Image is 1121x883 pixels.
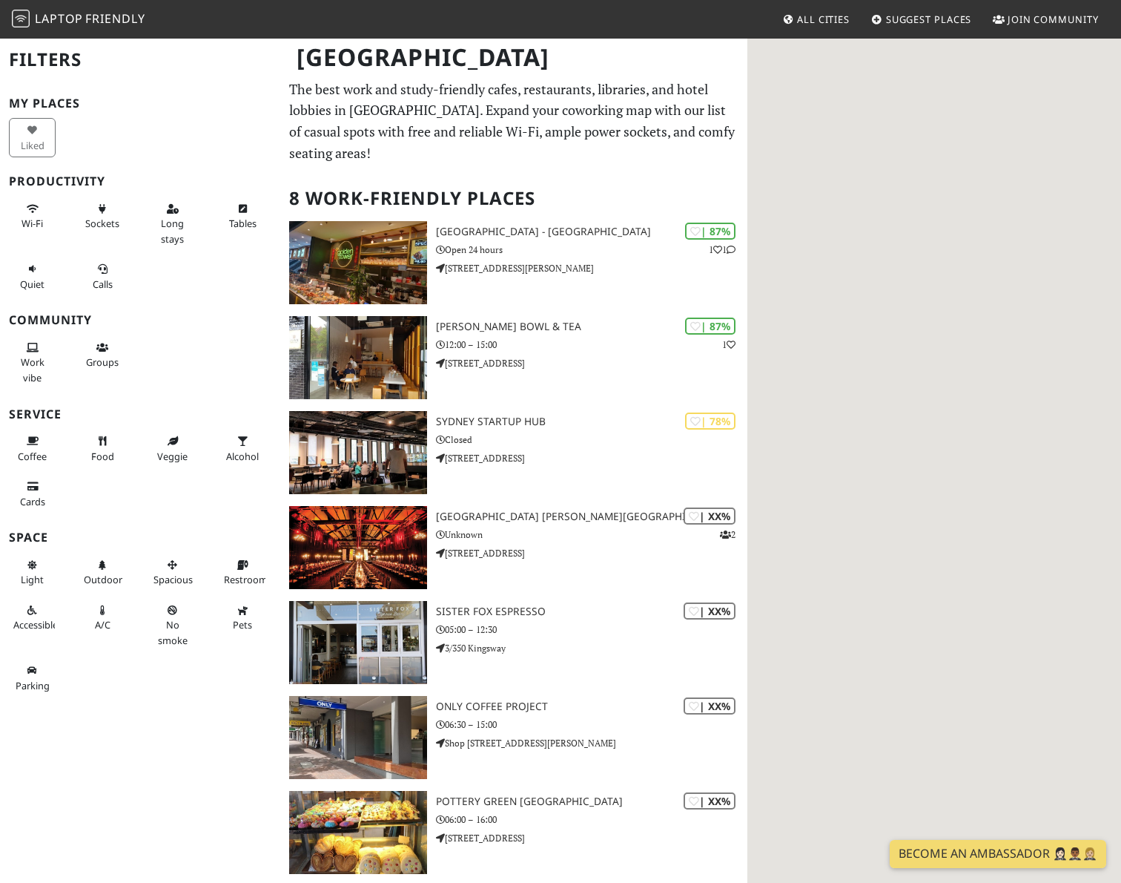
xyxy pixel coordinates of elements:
[289,411,427,494] img: Sydney Startup Hub
[436,736,747,750] p: Shop [STREET_ADDRESS][PERSON_NAME]
[161,217,184,245] span: Long stays
[149,197,196,251] button: Long stays
[9,174,271,188] h3: Productivity
[436,546,747,560] p: [STREET_ADDRESS]
[436,416,747,428] h3: Sydney Startup Hub
[720,528,735,542] p: 2
[229,217,257,230] span: Work-friendly tables
[436,338,747,352] p: 12:00 – 15:00
[13,618,58,631] span: Accessible
[153,573,193,586] span: Spacious
[79,553,126,592] button: Outdoor
[436,605,747,618] h3: Sister Fox Espresso
[18,450,47,463] span: Coffee
[289,791,427,874] img: Pottery Green Bakers Lane Cove
[219,598,266,637] button: Pets
[722,338,735,352] p: 1
[289,316,427,399] img: Juan Bowl & Tea
[684,792,735,810] div: | XX%
[79,197,126,236] button: Sockets
[289,176,738,221] h2: 8 Work-Friendly Places
[987,6,1105,33] a: Join Community
[79,335,126,375] button: Groups
[224,573,268,586] span: Restroom
[35,10,83,27] span: Laptop
[9,257,56,296] button: Quiet
[84,573,122,586] span: Outdoor area
[79,257,126,296] button: Calls
[219,197,266,236] button: Tables
[9,658,56,697] button: Parking
[219,429,266,468] button: Alcohol
[289,79,738,164] p: The best work and study-friendly cafes, restaurants, libraries, and hotel lobbies in [GEOGRAPHIC_...
[9,553,56,592] button: Light
[22,217,43,230] span: Stable Wi-Fi
[436,700,747,713] h3: Only coffee project
[684,508,735,525] div: | XX%
[436,356,747,370] p: [STREET_ADDRESS]
[85,10,145,27] span: Friendly
[436,831,747,845] p: [STREET_ADDRESS]
[21,573,44,586] span: Natural light
[1008,13,1099,26] span: Join Community
[219,553,266,592] button: Restroom
[280,221,747,304] a: Chinatown - Sydney | 87% 11 [GEOGRAPHIC_DATA] - [GEOGRAPHIC_DATA] Open 24 hours [STREET_ADDRESS][...
[685,318,735,335] div: | 87%
[20,495,45,508] span: Credit cards
[158,618,188,646] span: Smoke free
[20,278,44,291] span: Quiet
[79,429,126,468] button: Food
[436,623,747,637] p: 05:00 – 12:30
[280,506,747,589] a: Doltone House Jones Bay Wharf | XX% 2 [GEOGRAPHIC_DATA] [PERSON_NAME][GEOGRAPHIC_DATA] Unknown [S...
[289,221,427,304] img: Chinatown - Sydney
[12,7,145,33] a: LaptopFriendly LaptopFriendly
[9,474,56,513] button: Cards
[280,791,747,874] a: Pottery Green Bakers Lane Cove | XX% Pottery Green [GEOGRAPHIC_DATA] 06:00 – 16:00 [STREET_ADDRESS]
[280,316,747,399] a: Juan Bowl & Tea | 87% 1 [PERSON_NAME] Bowl & Tea 12:00 – 15:00 [STREET_ADDRESS]
[685,413,735,430] div: | 78%
[436,226,747,238] h3: [GEOGRAPHIC_DATA] - [GEOGRAPHIC_DATA]
[9,96,271,111] h3: My Places
[436,433,747,447] p: Closed
[149,553,196,592] button: Spacious
[436,511,747,523] h3: [GEOGRAPHIC_DATA] [PERSON_NAME][GEOGRAPHIC_DATA]
[157,450,188,463] span: Veggie
[436,261,747,275] p: [STREET_ADDRESS][PERSON_NAME]
[797,13,850,26] span: All Cities
[280,411,747,494] a: Sydney Startup Hub | 78% Sydney Startup Hub Closed [STREET_ADDRESS]
[684,603,735,620] div: | XX%
[280,601,747,684] a: Sister Fox Espresso | XX% Sister Fox Espresso 05:00 – 12:30 3/350 Kingsway
[285,37,744,78] h1: [GEOGRAPHIC_DATA]
[436,813,747,827] p: 06:00 – 16:00
[776,6,856,33] a: All Cities
[709,243,735,257] p: 1 1
[9,407,271,421] h3: Service
[890,840,1106,868] a: Become an Ambassador 🤵🏻‍♀️🤵🏾‍♂️🤵🏼‍♀️
[95,618,110,631] span: Air conditioned
[9,335,56,390] button: Work vibe
[436,321,747,333] h3: [PERSON_NAME] Bowl & Tea
[886,13,972,26] span: Suggest Places
[865,6,978,33] a: Suggest Places
[9,598,56,637] button: Accessible
[436,243,747,257] p: Open 24 hours
[16,679,50,692] span: Parking
[149,429,196,468] button: Veggie
[79,598,126,637] button: A/C
[9,531,271,545] h3: Space
[289,601,427,684] img: Sister Fox Espresso
[684,697,735,715] div: | XX%
[9,429,56,468] button: Coffee
[280,696,747,779] a: Only coffee project | XX% Only coffee project 06:30 – 15:00 Shop [STREET_ADDRESS][PERSON_NAME]
[85,217,119,230] span: Power sockets
[9,37,271,82] h2: Filters
[233,618,252,631] span: Pet friendly
[149,598,196,652] button: No smoke
[226,450,259,463] span: Alcohol
[21,355,44,384] span: People working
[86,355,119,369] span: Group tables
[436,451,747,465] p: [STREET_ADDRESS]
[289,506,427,589] img: Doltone House Jones Bay Wharf
[93,278,113,291] span: Video/audio calls
[9,197,56,236] button: Wi-Fi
